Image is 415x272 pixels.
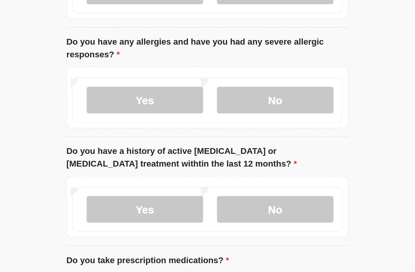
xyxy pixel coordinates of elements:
label: Yes [120,120,204,140]
label: Do you have any allergies and have you had any severe allergic responses? [106,83,309,102]
label: Do you take prescription medications? [106,241,223,250]
label: Yes [120,199,204,219]
label: No [214,42,299,61]
img: The DRIPBaR - The Strand at Huebner Oaks Logo [98,6,126,32]
label: No [214,199,299,219]
label: Yes [120,42,204,61]
label: Do you have a history of active [MEDICAL_DATA] or [MEDICAL_DATA] treatment withtin the last 12 mo... [106,162,309,181]
label: No [214,120,299,140]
